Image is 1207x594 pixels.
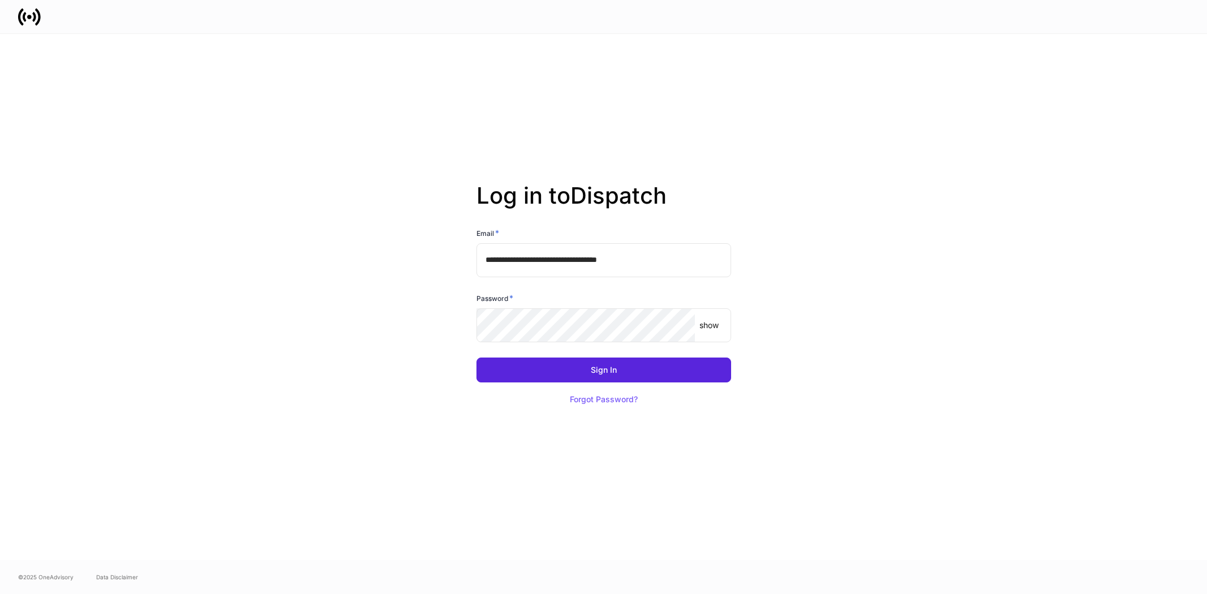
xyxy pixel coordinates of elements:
[476,227,499,239] h6: Email
[476,292,513,304] h6: Password
[699,320,719,331] p: show
[18,573,74,582] span: © 2025 OneAdvisory
[476,358,731,382] button: Sign In
[476,182,731,227] h2: Log in to Dispatch
[591,366,617,374] div: Sign In
[570,395,638,403] div: Forgot Password?
[96,573,138,582] a: Data Disclaimer
[556,387,652,412] button: Forgot Password?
